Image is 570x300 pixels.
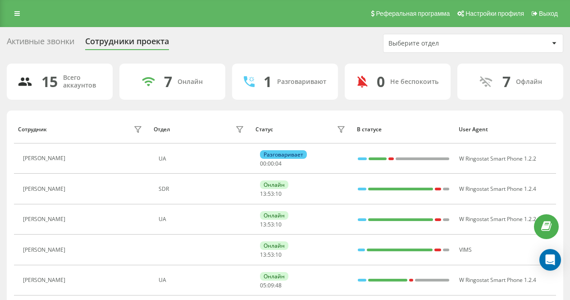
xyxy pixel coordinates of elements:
[159,186,246,192] div: SDR
[260,191,282,197] div: : :
[159,277,246,283] div: UA
[260,211,288,220] div: Онлайн
[260,282,282,289] div: : :
[260,282,266,289] span: 05
[388,40,496,47] div: Выберите отдел
[63,74,102,89] div: Всего аккаунтов
[268,190,274,198] span: 53
[260,272,288,281] div: Онлайн
[390,78,438,86] div: Не беспокоить
[275,251,282,258] span: 10
[7,37,74,51] div: Активные звонки
[159,216,246,222] div: UA
[41,73,58,90] div: 15
[377,73,385,90] div: 0
[23,186,68,192] div: [PERSON_NAME]
[459,185,536,193] span: W Ringostat Smart Phone 1.2.4
[275,282,282,289] span: 48
[159,156,246,162] div: UA
[260,161,282,167] div: : :
[277,78,326,86] div: Разговаривают
[260,252,282,258] div: : :
[260,222,282,228] div: : :
[465,10,524,17] span: Настройки профиля
[268,160,274,167] span: 00
[539,249,561,271] div: Open Intercom Messenger
[357,126,450,133] div: В статусе
[18,126,47,133] div: Сотрудник
[85,37,169,51] div: Сотрудники проекта
[23,216,68,222] div: [PERSON_NAME]
[268,251,274,258] span: 53
[459,215,536,223] span: W Ringostat Smart Phone 1.2.2
[376,10,450,17] span: Реферальная программа
[459,246,472,254] span: VIMS
[275,160,282,167] span: 04
[275,190,282,198] span: 10
[23,277,68,283] div: [PERSON_NAME]
[164,73,172,90] div: 7
[516,78,542,86] div: Офлайн
[459,126,552,133] div: User Agent
[255,126,273,133] div: Статус
[539,10,558,17] span: Выход
[502,73,511,90] div: 7
[459,155,536,162] span: W Ringostat Smart Phone 1.2.2
[268,282,274,289] span: 09
[260,180,288,189] div: Онлайн
[275,221,282,228] span: 10
[154,126,170,133] div: Отдел
[178,78,203,86] div: Онлайн
[260,221,266,228] span: 13
[260,251,266,258] span: 13
[459,276,536,284] span: W Ringostat Smart Phone 1.2.4
[260,160,266,167] span: 00
[23,247,68,253] div: [PERSON_NAME]
[264,73,272,90] div: 1
[260,241,288,250] div: Онлайн
[260,190,266,198] span: 13
[260,150,307,159] div: Разговаривает
[23,155,68,162] div: [PERSON_NAME]
[268,221,274,228] span: 53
